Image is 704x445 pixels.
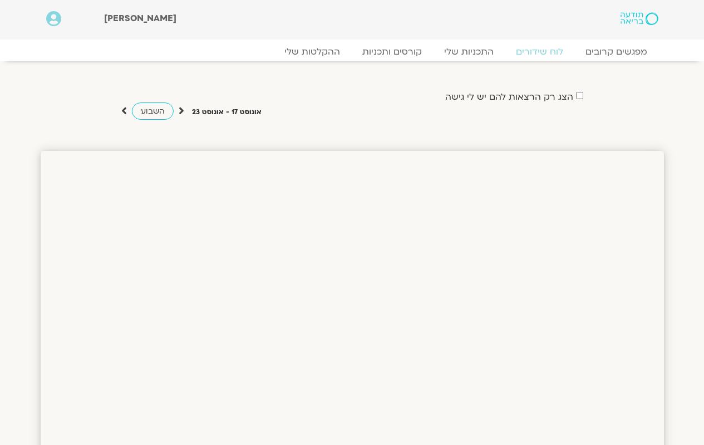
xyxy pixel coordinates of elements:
a: מפגשים קרובים [574,46,658,57]
label: הצג רק הרצאות להם יש לי גישה [445,92,573,102]
a: קורסים ותכניות [351,46,433,57]
span: השבוע [141,106,165,116]
a: לוח שידורים [505,46,574,57]
span: [PERSON_NAME] [104,12,176,25]
a: ההקלטות שלי [273,46,351,57]
p: אוגוסט 17 - אוגוסט 23 [192,106,262,118]
a: השבוע [132,102,174,120]
a: התכניות שלי [433,46,505,57]
nav: Menu [46,46,658,57]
